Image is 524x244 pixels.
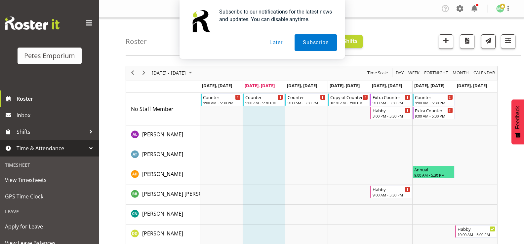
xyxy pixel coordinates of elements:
[472,69,496,77] button: Month
[372,83,402,88] span: [DATE], [DATE]
[2,188,98,205] a: GPS Time Clock
[515,106,521,129] span: Feedback
[395,69,405,77] button: Timeline Day
[408,69,420,77] span: Week
[285,93,327,106] div: No Staff Member"s event - Counter Begin From Wednesday, August 20, 2025 at 9:00:00 AM GMT+12:00 E...
[2,218,98,235] a: Apply for Leave
[17,127,86,137] span: Shifts
[142,190,225,198] a: [PERSON_NAME] [PERSON_NAME]
[126,145,200,165] td: Alex-Micheal Taniwha resource
[458,226,495,232] div: Habby
[17,94,96,104] span: Roster
[288,100,325,105] div: 9:00 AM - 5:30 PM
[366,69,389,77] button: Time Scale
[2,172,98,188] a: View Timesheets
[138,66,149,80] div: next period
[142,210,183,217] span: [PERSON_NAME]
[126,165,200,185] td: Amelia Denz resource
[373,107,410,114] div: Habby
[415,94,453,100] div: Counter
[187,8,214,34] img: notification icon
[17,110,96,120] span: Inbox
[140,69,148,77] button: Next
[142,151,183,158] span: [PERSON_NAME]
[415,107,453,114] div: Extra Counter
[414,166,453,173] div: Annual
[126,93,200,125] td: No Staff Member resource
[142,229,183,237] a: [PERSON_NAME]
[413,93,454,106] div: No Staff Member"s event - Counter Begin From Saturday, August 23, 2025 at 9:00:00 AM GMT+12:00 En...
[413,166,454,178] div: Amelia Denz"s event - Annual Begin From Saturday, August 23, 2025 at 9:00:00 AM GMT+12:00 Ends At...
[214,8,337,23] div: Subscribe to our notifications for the latest news and updates. You can disable anytime.
[245,83,275,88] span: [DATE], [DATE]
[452,69,469,77] span: Month
[5,192,94,201] span: GPS Time Clock
[261,34,291,51] button: Later
[330,94,368,100] div: Copy of Counter Mid Shift
[373,186,410,192] div: Habby
[395,69,404,77] span: Day
[2,205,98,218] div: Leave
[127,66,138,80] div: previous period
[142,210,183,218] a: [PERSON_NAME]
[373,192,410,197] div: 9:00 AM - 5:30 PM
[203,100,241,105] div: 9:00 AM - 5:30 PM
[131,105,174,113] a: No Staff Member
[452,69,470,77] button: Timeline Month
[458,232,495,237] div: 10:00 AM - 5:00 PM
[142,230,183,237] span: [PERSON_NAME]
[142,150,183,158] a: [PERSON_NAME]
[457,83,487,88] span: [DATE], [DATE]
[5,222,94,231] span: Apply for Leave
[373,94,410,100] div: Extra Counter
[295,34,337,51] button: Subscribe
[128,69,137,77] button: Previous
[149,66,196,80] div: August 18 - 24, 2025
[288,94,325,100] div: Counter
[373,113,410,119] div: 3:00 PM - 5:30 PM
[370,93,412,106] div: No Staff Member"s event - Extra Counter Begin From Friday, August 22, 2025 at 9:00:00 AM GMT+12:0...
[126,205,200,225] td: Christine Neville resource
[423,69,449,77] span: Fortnight
[287,83,317,88] span: [DATE], [DATE]
[142,130,183,138] a: [PERSON_NAME]
[367,69,388,77] span: Time Scale
[330,100,368,105] div: 10:30 AM - 7:00 PM
[328,93,370,106] div: No Staff Member"s event - Copy of Counter Mid Shift Begin From Thursday, August 21, 2025 at 10:30...
[243,93,285,106] div: No Staff Member"s event - Counter Begin From Tuesday, August 19, 2025 at 9:00:00 AM GMT+12:00 End...
[373,100,410,105] div: 9:00 AM - 5:30 PM
[370,107,412,119] div: No Staff Member"s event - Habby Begin From Friday, August 22, 2025 at 3:00:00 PM GMT+12:00 Ends A...
[414,83,444,88] span: [DATE], [DATE]
[473,69,496,77] span: calendar
[151,69,195,77] button: August 2025
[511,99,524,144] button: Feedback - Show survey
[370,186,412,198] div: Beena Beena"s event - Habby Begin From Friday, August 22, 2025 at 9:00:00 AM GMT+12:00 Ends At Fr...
[415,113,453,119] div: 9:00 AM - 5:30 PM
[407,69,421,77] button: Timeline Week
[201,93,242,106] div: No Staff Member"s event - Counter Begin From Monday, August 18, 2025 at 9:00:00 AM GMT+12:00 Ends...
[151,69,186,77] span: [DATE] - [DATE]
[203,94,241,100] div: Counter
[414,172,453,178] div: 9:00 AM - 5:30 PM
[423,69,449,77] button: Fortnight
[2,158,98,172] div: Timesheet
[413,107,454,119] div: No Staff Member"s event - Extra Counter Begin From Saturday, August 23, 2025 at 9:00:00 AM GMT+12...
[5,175,94,185] span: View Timesheets
[455,225,497,238] div: Danielle Donselaar"s event - Habby Begin From Sunday, August 24, 2025 at 10:00:00 AM GMT+12:00 En...
[415,100,453,105] div: 9:00 AM - 5:30 PM
[17,143,86,153] span: Time & Attendance
[202,83,232,88] span: [DATE], [DATE]
[245,100,283,105] div: 9:00 AM - 5:30 PM
[245,94,283,100] div: Counter
[330,83,360,88] span: [DATE], [DATE]
[126,185,200,205] td: Beena Beena resource
[126,125,200,145] td: Abigail Lane resource
[142,170,183,178] a: [PERSON_NAME]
